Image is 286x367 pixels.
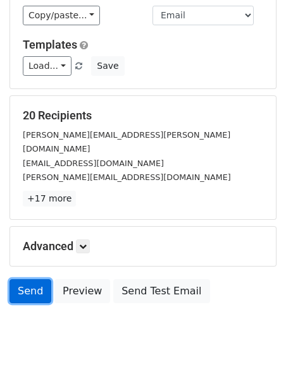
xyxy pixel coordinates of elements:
[23,38,77,51] a: Templates
[23,159,164,168] small: [EMAIL_ADDRESS][DOMAIN_NAME]
[23,130,230,154] small: [PERSON_NAME][EMAIL_ADDRESS][PERSON_NAME][DOMAIN_NAME]
[223,306,286,367] iframe: Chat Widget
[223,306,286,367] div: 聊天小组件
[113,279,209,303] a: Send Test Email
[23,239,263,253] h5: Advanced
[9,279,51,303] a: Send
[23,109,263,123] h5: 20 Recipients
[23,172,231,182] small: [PERSON_NAME][EMAIL_ADDRESS][DOMAIN_NAME]
[91,56,124,76] button: Save
[54,279,110,303] a: Preview
[23,6,100,25] a: Copy/paste...
[23,56,71,76] a: Load...
[23,191,76,207] a: +17 more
